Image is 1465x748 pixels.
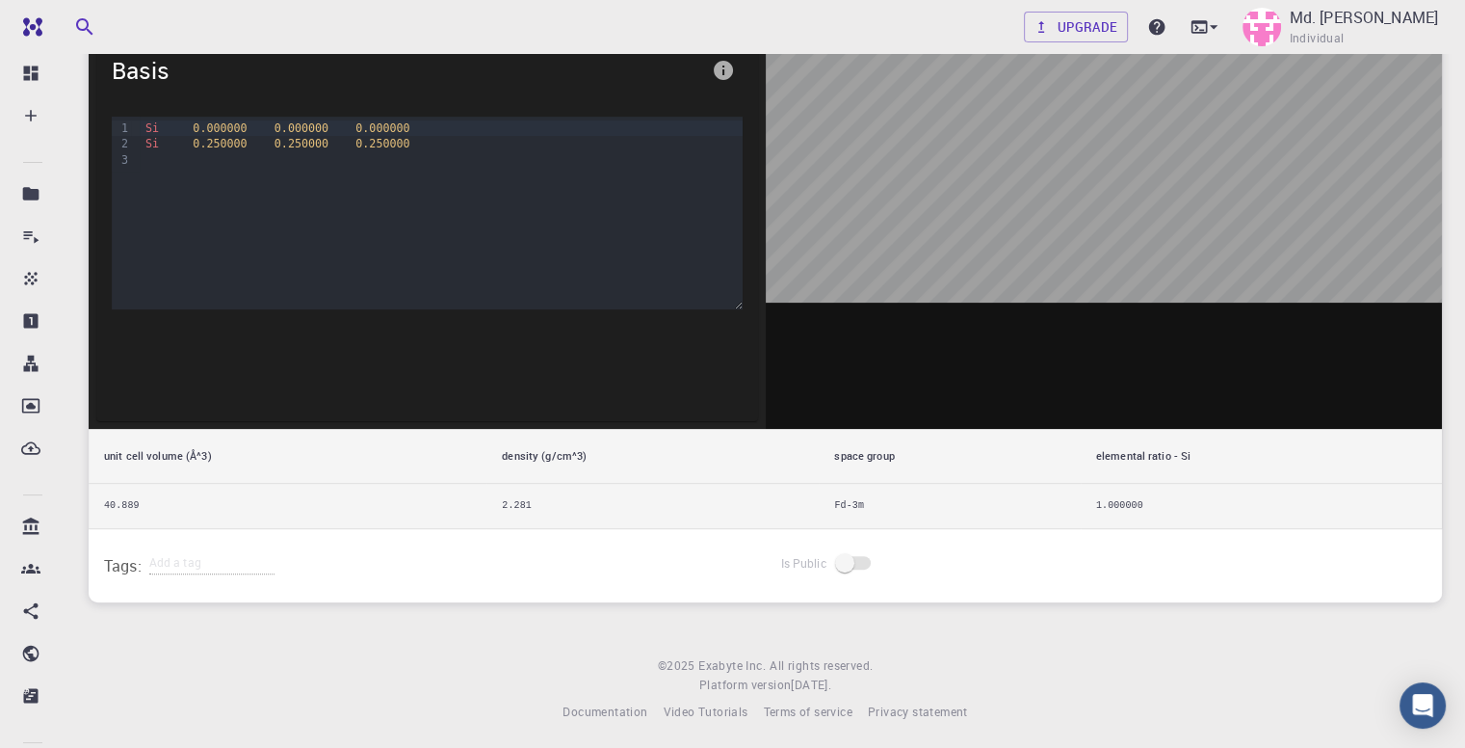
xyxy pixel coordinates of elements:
[562,704,647,719] span: Documentation
[486,429,819,484] th: density (g/cm^3)
[1081,429,1442,484] th: elemental ratio - Si
[355,121,409,135] span: 0.000000
[193,121,247,135] span: 0.000000
[145,121,159,135] span: Si
[112,120,131,136] div: 1
[149,549,275,574] input: Add a tag
[791,677,831,692] span: [DATE] .
[698,656,766,676] a: Exabyte Inc.
[819,429,1080,484] th: space group
[15,17,42,37] img: logo
[145,137,159,150] span: Si
[275,137,328,150] span: 0.250000
[112,136,131,151] div: 2
[112,152,131,168] div: 3
[89,429,486,484] th: unit cell volume (Å^3)
[193,137,247,150] span: 0.250000
[1024,12,1129,42] a: Upgrade
[658,656,698,676] span: © 2025
[699,676,791,695] span: Platform version
[770,656,873,676] span: All rights reserved.
[819,484,1080,529] td: Fd-3m
[868,704,968,719] span: Privacy statement
[355,137,409,150] span: 0.250000
[763,704,851,719] span: Terms of service
[663,703,747,722] a: Video Tutorials
[1081,484,1442,529] td: 1.000000
[486,484,819,529] td: 2.281
[663,704,747,719] span: Video Tutorials
[1289,29,1344,48] span: Individual
[112,55,704,86] span: Basis
[1289,6,1438,29] p: Md. [PERSON_NAME]
[704,51,743,90] button: info
[39,13,108,31] span: Support
[698,657,766,673] span: Exabyte Inc.
[89,484,486,529] td: 40.889
[1400,682,1446,729] div: Open Intercom Messenger
[868,703,968,722] a: Privacy statement
[781,554,826,572] span: Is Public
[791,676,831,695] a: [DATE].
[104,545,149,579] h6: Tags:
[1243,8,1281,46] img: Md. Rasel Hossain
[763,703,851,722] a: Terms of service
[275,121,328,135] span: 0.000000
[562,703,647,722] a: Documentation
